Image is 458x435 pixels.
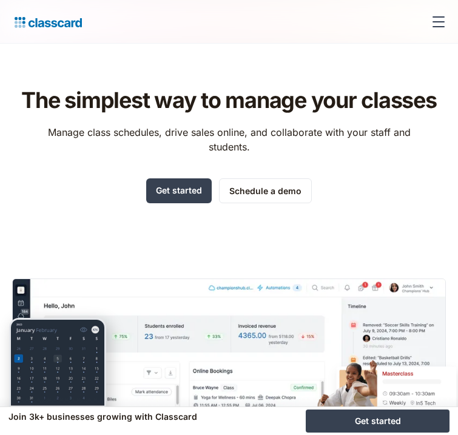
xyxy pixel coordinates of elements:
div: menu [424,7,448,36]
p: Manage class schedules, drive sales online, and collaborate with your staff and students. [36,125,422,154]
a: Schedule a demo [219,178,312,203]
a: home [10,13,82,30]
h1: The simplest way to manage your classes [21,87,436,113]
a: Get started [306,410,450,433]
div: Join 3k+ businesses growing with Classcard [8,410,297,424]
a: Get started [146,178,212,203]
